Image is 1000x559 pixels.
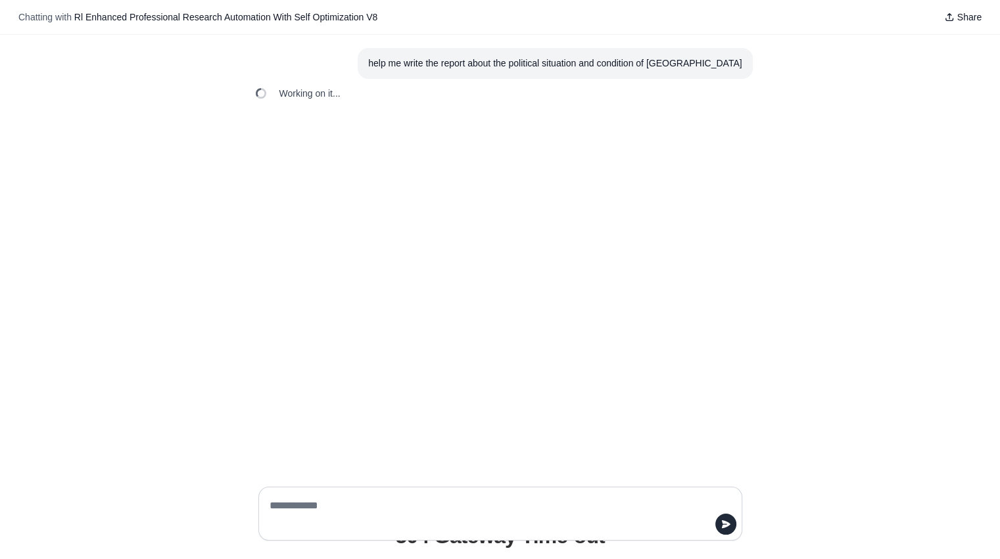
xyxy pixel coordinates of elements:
span: Chatting with [18,11,72,24]
span: Share [957,11,982,24]
span: Rl Enhanced Professional Research Automation With Self Optimization V8 [74,12,377,22]
button: Share [939,8,987,26]
section: User message [358,48,752,79]
span: Working on it... [279,87,341,100]
button: Chatting with Rl Enhanced Professional Research Automation With Self Optimization V8 [13,8,383,26]
div: help me write the report about the political situation and condition of [GEOGRAPHIC_DATA] [368,56,742,71]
